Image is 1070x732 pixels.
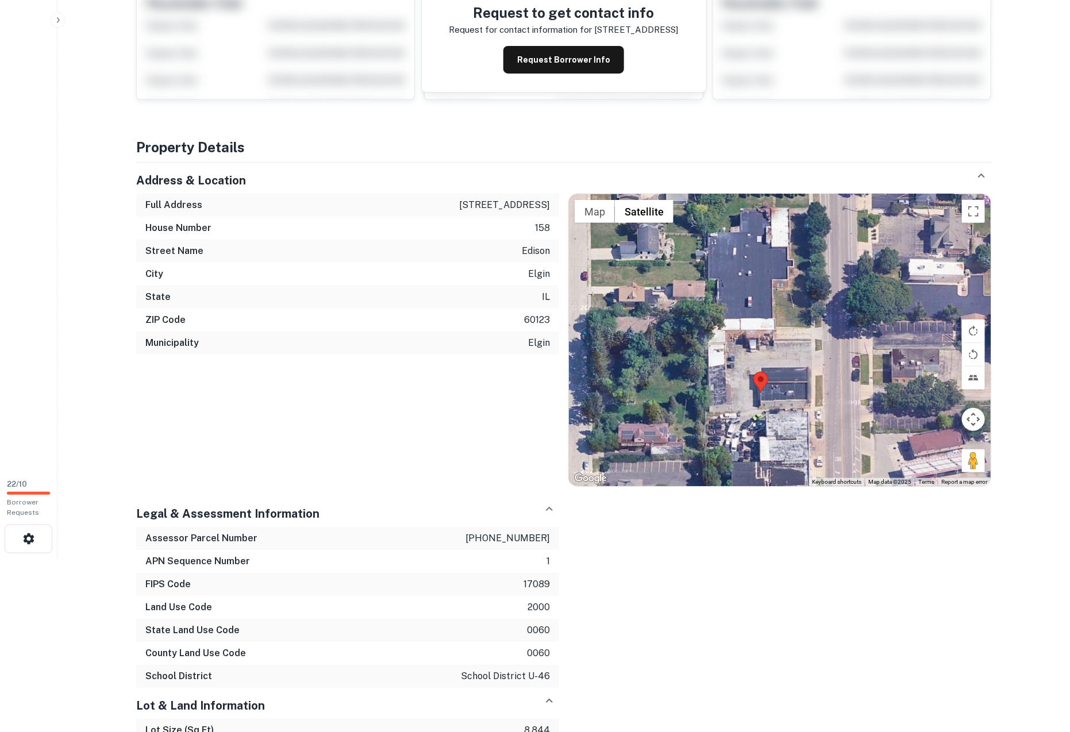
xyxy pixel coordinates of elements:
[1013,640,1070,695] iframe: Chat Widget
[615,200,673,223] button: Show satellite imagery
[145,531,257,545] h6: Assessor Parcel Number
[461,669,550,683] p: school district u-46
[145,669,212,683] h6: School District
[136,137,991,157] h4: Property Details
[528,336,550,350] p: elgin
[962,200,985,223] button: Toggle fullscreen view
[868,479,911,485] span: Map data ©2025
[459,198,550,212] p: [STREET_ADDRESS]
[145,600,212,614] h6: Land Use Code
[962,319,985,342] button: Rotate map clockwise
[7,480,27,488] span: 22 / 10
[575,200,615,223] button: Show street map
[524,313,550,327] p: 60123
[918,479,934,485] a: Terms (opens in new tab)
[524,577,550,591] p: 17089
[7,498,39,517] span: Borrower Requests
[962,449,985,472] button: Drag Pegman onto the map to open Street View
[962,408,985,431] button: Map camera controls
[503,46,624,74] button: Request Borrower Info
[527,646,550,660] p: 0060
[145,198,202,212] h6: Full Address
[522,244,550,258] p: edison
[535,221,550,235] p: 158
[136,172,246,189] h5: Address & Location
[449,2,679,23] h4: Request to get contact info
[941,479,987,485] a: Report a map error
[449,23,592,37] p: Request for contact information for
[145,554,250,568] h6: APN Sequence Number
[145,336,199,350] h6: Municipality
[528,600,550,614] p: 2000
[465,531,550,545] p: [PHONE_NUMBER]
[962,343,985,366] button: Rotate map counterclockwise
[595,23,679,37] p: [STREET_ADDRESS]
[145,221,211,235] h6: House Number
[572,471,610,486] a: Open this area in Google Maps (opens a new window)
[572,471,610,486] img: Google
[527,623,550,637] p: 0060
[812,478,861,486] button: Keyboard shortcuts
[145,646,246,660] h6: County Land Use Code
[145,577,191,591] h6: FIPS Code
[546,554,550,568] p: 1
[145,267,163,281] h6: City
[136,505,320,522] h5: Legal & Assessment Information
[145,290,171,304] h6: State
[528,267,550,281] p: elgin
[962,367,985,390] button: Tilt map
[145,244,203,258] h6: Street Name
[145,313,186,327] h6: ZIP Code
[542,290,550,304] p: il
[145,623,240,637] h6: State Land Use Code
[136,697,265,714] h5: Lot & Land Information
